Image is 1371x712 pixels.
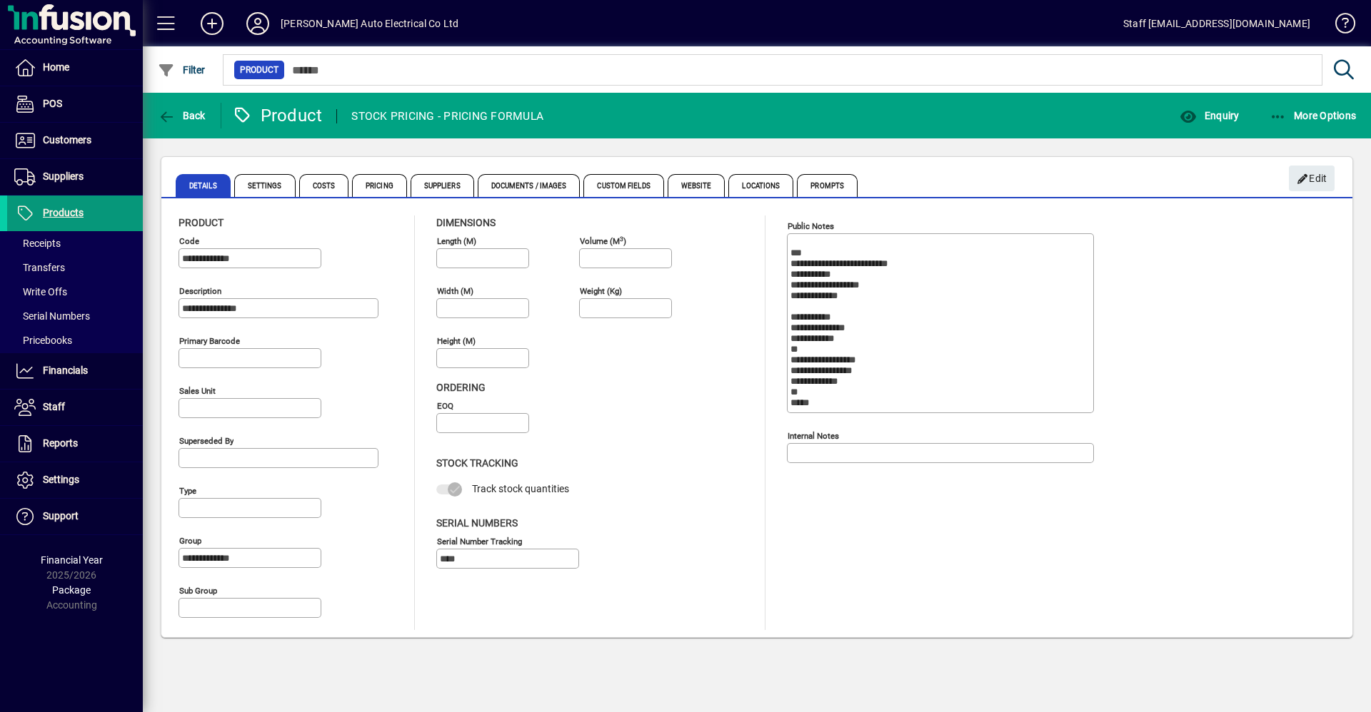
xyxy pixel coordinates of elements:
a: Serial Numbers [7,304,143,328]
span: Product [179,217,224,228]
span: Locations [728,174,793,197]
app-page-header-button: Back [143,103,221,128]
a: POS [7,86,143,122]
mat-label: Width (m) [437,286,473,296]
span: Receipts [14,238,61,249]
mat-label: Internal Notes [788,431,839,441]
mat-label: Type [179,486,196,496]
span: Stock Tracking [436,457,518,469]
mat-label: Weight (Kg) [580,286,622,296]
a: Home [7,50,143,86]
span: Website [668,174,725,197]
div: [PERSON_NAME] Auto Electrical Co Ltd [281,12,458,35]
button: More Options [1266,103,1360,128]
a: Support [7,499,143,534]
a: Financials [7,353,143,389]
span: Write Offs [14,286,67,297]
span: Costs [299,174,349,197]
span: POS [43,98,62,109]
span: Details [176,174,231,197]
span: Serial Numbers [436,517,518,529]
mat-label: Sales unit [179,386,216,396]
span: Enquiry [1180,110,1239,121]
span: Customers [43,134,91,146]
span: Products [43,207,84,218]
mat-label: Description [179,286,221,296]
span: Settings [234,174,296,197]
span: Track stock quantities [472,483,569,494]
span: Prompts [797,174,858,197]
span: Transfers [14,262,65,273]
a: Pricebooks [7,328,143,352]
mat-label: Volume (m ) [580,236,626,246]
mat-label: Length (m) [437,236,476,246]
button: Back [154,103,209,128]
a: Staff [7,390,143,425]
span: Staff [43,401,65,412]
span: More Options [1270,110,1357,121]
a: Suppliers [7,159,143,195]
span: Suppliers [411,174,474,197]
a: Settings [7,462,143,498]
button: Enquiry [1176,103,1242,128]
span: Home [43,61,69,73]
mat-label: Public Notes [788,221,834,231]
span: Financial Year [41,554,103,566]
mat-label: Superseded by [179,436,233,446]
span: Serial Numbers [14,310,90,322]
a: Write Offs [7,280,143,304]
mat-label: Primary barcode [179,336,240,346]
span: Custom Fields [583,174,663,197]
span: Reports [43,437,78,449]
mat-label: Group [179,536,201,546]
a: Receipts [7,231,143,255]
span: Support [43,510,79,522]
span: Edit [1297,167,1327,190]
span: Back [158,110,206,121]
span: Ordering [436,382,486,393]
span: Settings [43,474,79,485]
button: Edit [1289,166,1335,191]
button: Add [189,11,235,36]
a: Knowledge Base [1325,3,1353,49]
span: Documents / Images [478,174,581,197]
a: Customers [7,123,143,158]
mat-label: Serial Number tracking [437,536,522,546]
span: Pricebooks [14,335,72,346]
sup: 3 [620,235,623,242]
a: Transfers [7,255,143,280]
span: Dimensions [436,217,496,228]
span: Product [240,63,278,77]
div: STOCK PRICING - PRICING FORMULA [351,105,543,128]
span: Suppliers [43,171,84,182]
div: Staff [EMAIL_ADDRESS][DOMAIN_NAME] [1123,12,1310,35]
mat-label: Code [179,236,199,246]
span: Package [52,584,91,596]
span: Financials [43,365,88,376]
span: Filter [158,64,206,76]
button: Profile [235,11,281,36]
span: Pricing [352,174,407,197]
mat-label: Sub group [179,586,217,596]
a: Reports [7,426,143,462]
mat-label: Height (m) [437,336,476,346]
button: Filter [154,57,209,83]
div: Product [232,104,323,127]
mat-label: EOQ [437,401,453,411]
